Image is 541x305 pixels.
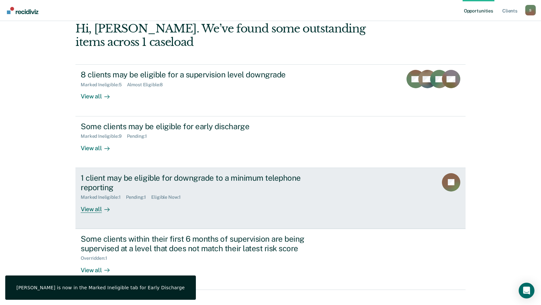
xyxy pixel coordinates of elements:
div: Marked Ineligible : 1 [81,194,126,200]
a: Some clients within their first 6 months of supervision are being supervised at a level that does... [75,229,466,290]
div: Almost Eligible : 8 [127,82,168,88]
a: 8 clients may be eligible for a supervision level downgradeMarked Ineligible:5Almost Eligible:8Vi... [75,64,466,116]
div: 1 client may be eligible for downgrade to a minimum telephone reporting [81,173,311,192]
div: 8 clients may be eligible for a supervision level downgrade [81,70,311,79]
div: View all [81,261,117,274]
div: View all [81,139,117,152]
div: Pending : 1 [127,133,153,139]
a: Some clients may be eligible for early dischargeMarked Ineligible:9Pending:1View all [75,116,466,168]
div: View all [81,200,117,213]
button: Profile dropdown button [525,5,536,15]
div: Overridden : 1 [81,255,112,261]
div: Some clients within their first 6 months of supervision are being supervised at a level that does... [81,234,311,253]
div: Marked Ineligible : 9 [81,133,127,139]
div: View all [81,88,117,100]
img: Recidiviz [7,7,38,14]
div: Hi, [PERSON_NAME]. We’ve found some outstanding items across 1 caseload [75,22,387,49]
div: [PERSON_NAME] is now in the Marked Ineligible tab for Early Discharge [16,285,185,291]
div: Eligible Now : 1 [151,194,186,200]
div: Open Intercom Messenger [519,283,534,298]
a: 1 client may be eligible for downgrade to a minimum telephone reportingMarked Ineligible:1Pending... [75,168,466,229]
div: Pending : 1 [126,194,152,200]
div: Marked Ineligible : 5 [81,82,127,88]
div: S [525,5,536,15]
div: Some clients may be eligible for early discharge [81,122,311,131]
